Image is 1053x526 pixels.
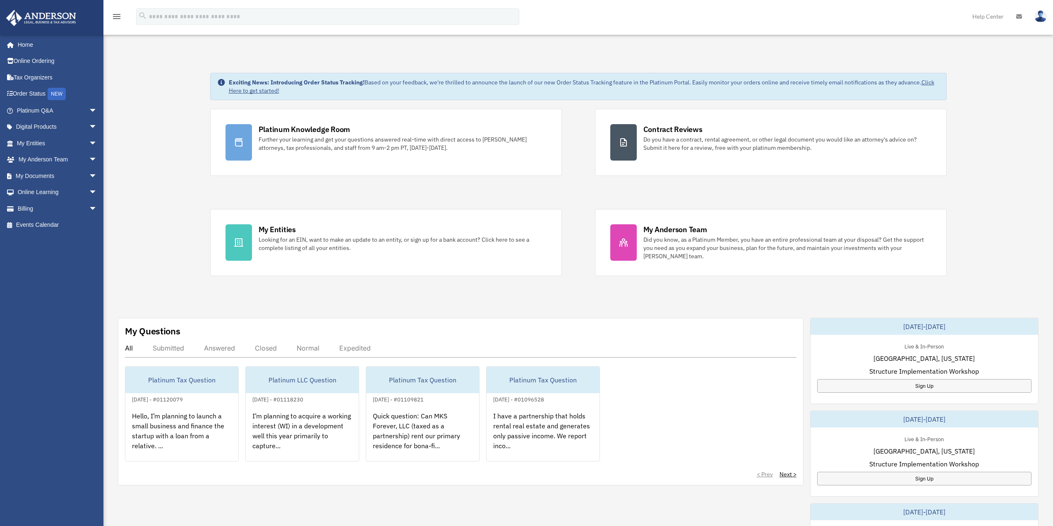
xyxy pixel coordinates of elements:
a: Online Learningarrow_drop_down [6,184,110,201]
a: Events Calendar [6,217,110,233]
div: Platinum LLC Question [246,367,359,393]
span: arrow_drop_down [89,184,106,201]
div: My Anderson Team [643,224,707,235]
span: Structure Implementation Workshop [869,366,979,376]
div: Normal [297,344,319,352]
a: Sign Up [817,472,1031,485]
div: Did you know, as a Platinum Member, you have an entire professional team at your disposal? Get th... [643,235,931,260]
div: Do you have a contract, rental agreement, or other legal document you would like an attorney's ad... [643,135,931,152]
a: Platinum Tax Question[DATE] - #01109821Quick question: Can MKS Forever, LLC (taxed as a partnersh... [366,366,480,461]
div: My Questions [125,325,180,337]
div: [DATE] - #01109821 [366,394,430,403]
div: Contract Reviews [643,124,703,135]
a: Order StatusNEW [6,86,110,103]
div: Platinum Tax Question [125,367,238,393]
span: [GEOGRAPHIC_DATA], [US_STATE] [873,446,975,456]
a: Contract Reviews Do you have a contract, rental agreement, or other legal document you would like... [595,109,947,176]
div: Answered [204,344,235,352]
i: menu [112,12,122,22]
strong: Exciting News: Introducing Order Status Tracking! [229,79,365,86]
div: Platinum Tax Question [366,367,479,393]
div: My Entities [259,224,296,235]
div: Based on your feedback, we're thrilled to announce the launch of our new Order Status Tracking fe... [229,78,940,95]
div: [DATE]-[DATE] [811,504,1038,520]
a: My Anderson Team Did you know, as a Platinum Member, you have an entire professional team at your... [595,209,947,276]
div: [DATE] - #01118230 [246,394,310,403]
div: Live & In-Person [898,434,950,443]
div: Live & In-Person [898,341,950,350]
div: NEW [48,88,66,100]
img: Anderson Advisors Platinum Portal [4,10,79,26]
a: Sign Up [817,379,1031,393]
div: [DATE] - #01120079 [125,394,189,403]
div: I’m planning to acquire a working interest (WI) in a development well this year primarily to capt... [246,404,359,469]
a: Platinum Q&Aarrow_drop_down [6,102,110,119]
span: arrow_drop_down [89,119,106,136]
a: My Entities Looking for an EIN, want to make an update to an entity, or sign up for a bank accoun... [210,209,562,276]
a: Platinum Tax Question[DATE] - #01096528I have a partnership that holds rental real estate and gen... [486,366,600,461]
span: arrow_drop_down [89,200,106,217]
a: Platinum Tax Question[DATE] - #01120079Hello, I’m planning to launch a small business and finance... [125,366,239,461]
div: Submitted [153,344,184,352]
div: Platinum Knowledge Room [259,124,350,135]
a: Next > [780,470,796,478]
div: Hello, I’m planning to launch a small business and finance the startup with a loan from a relativ... [125,404,238,469]
span: arrow_drop_down [89,135,106,152]
i: search [138,11,147,20]
div: Looking for an EIN, want to make an update to an entity, or sign up for a bank account? Click her... [259,235,547,252]
img: User Pic [1034,10,1047,22]
div: Platinum Tax Question [487,367,600,393]
div: Expedited [339,344,371,352]
a: Billingarrow_drop_down [6,200,110,217]
div: I have a partnership that holds rental real estate and generates only passive income. We report i... [487,404,600,469]
span: arrow_drop_down [89,168,106,185]
span: Structure Implementation Workshop [869,459,979,469]
div: All [125,344,133,352]
div: [DATE]-[DATE] [811,318,1038,335]
a: My Entitiesarrow_drop_down [6,135,110,151]
a: Platinum LLC Question[DATE] - #01118230I’m planning to acquire a working interest (WI) in a devel... [245,366,359,461]
a: Home [6,36,106,53]
a: Digital Productsarrow_drop_down [6,119,110,135]
div: Closed [255,344,277,352]
a: Click Here to get started! [229,79,934,94]
div: Quick question: Can MKS Forever, LLC (taxed as a partnership) rent our primary residence for bona... [366,404,479,469]
span: arrow_drop_down [89,102,106,119]
div: [DATE] - #01096528 [487,394,551,403]
span: [GEOGRAPHIC_DATA], [US_STATE] [873,353,975,363]
a: Platinum Knowledge Room Further your learning and get your questions answered real-time with dire... [210,109,562,176]
a: Tax Organizers [6,69,110,86]
div: Further your learning and get your questions answered real-time with direct access to [PERSON_NAM... [259,135,547,152]
div: [DATE]-[DATE] [811,411,1038,428]
a: menu [112,14,122,22]
a: Online Ordering [6,53,110,70]
span: arrow_drop_down [89,151,106,168]
a: My Documentsarrow_drop_down [6,168,110,184]
a: My Anderson Teamarrow_drop_down [6,151,110,168]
